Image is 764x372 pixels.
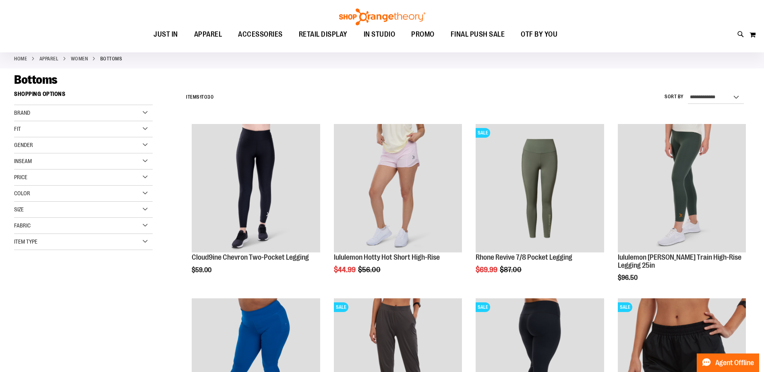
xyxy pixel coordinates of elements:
[334,266,357,274] span: $44.99
[14,238,37,245] span: Item Type
[14,55,27,62] a: Home
[100,55,122,62] strong: Bottoms
[39,55,59,62] a: APPAREL
[14,142,33,148] span: Gender
[299,25,348,43] span: RETAIL DISPLAY
[200,94,202,100] span: 1
[472,120,608,294] div: product
[14,73,58,87] span: Bottoms
[476,302,490,312] span: SALE
[411,25,435,43] span: PROMO
[334,124,462,252] img: lululemon Hotty Hot Short High-Rise
[715,359,754,367] span: Agent Offline
[334,253,440,261] a: lululemon Hotty Hot Short High-Rise
[330,120,466,294] div: product
[14,110,30,116] span: Brand
[238,25,283,43] span: ACCESSORIES
[500,266,523,274] span: $87.00
[71,55,88,62] a: WOMEN
[192,124,320,252] img: Cloud9ine Chevron Two-Pocket Legging
[192,253,309,261] a: Cloud9ine Chevron Two-Pocket Legging
[14,126,21,132] span: Fit
[665,93,684,100] label: Sort By
[192,267,213,274] span: $59.00
[14,87,153,105] strong: Shopping Options
[14,174,27,180] span: Price
[14,158,32,164] span: Inseam
[207,94,213,100] span: 30
[476,124,604,253] a: Rhone Revive 7/8 Pocket LeggingSALE
[618,124,746,253] a: Main view of 2024 October lululemon Wunder Train High-Rise
[697,353,759,372] button: Agent Offline
[186,91,213,103] h2: Items to
[618,274,639,281] span: $96.50
[338,8,427,25] img: Shop Orangetheory
[476,124,604,252] img: Rhone Revive 7/8 Pocket Legging
[358,266,382,274] span: $56.00
[14,206,24,213] span: Size
[364,25,395,43] span: IN STUDIO
[188,120,324,294] div: product
[14,222,31,229] span: Fabric
[153,25,178,43] span: JUST IN
[521,25,557,43] span: OTF BY YOU
[476,266,499,274] span: $69.99
[14,190,30,196] span: Color
[618,253,741,269] a: lululemon [PERSON_NAME] Train High-Rise Legging 25in
[476,253,572,261] a: Rhone Revive 7/8 Pocket Legging
[618,302,632,312] span: SALE
[334,302,348,312] span: SALE
[451,25,505,43] span: FINAL PUSH SALE
[334,124,462,253] a: lululemon Hotty Hot Short High-Rise
[476,128,490,138] span: SALE
[192,124,320,253] a: Cloud9ine Chevron Two-Pocket Legging
[618,124,746,252] img: Main view of 2024 October lululemon Wunder Train High-Rise
[614,120,750,302] div: product
[194,25,222,43] span: APPAREL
